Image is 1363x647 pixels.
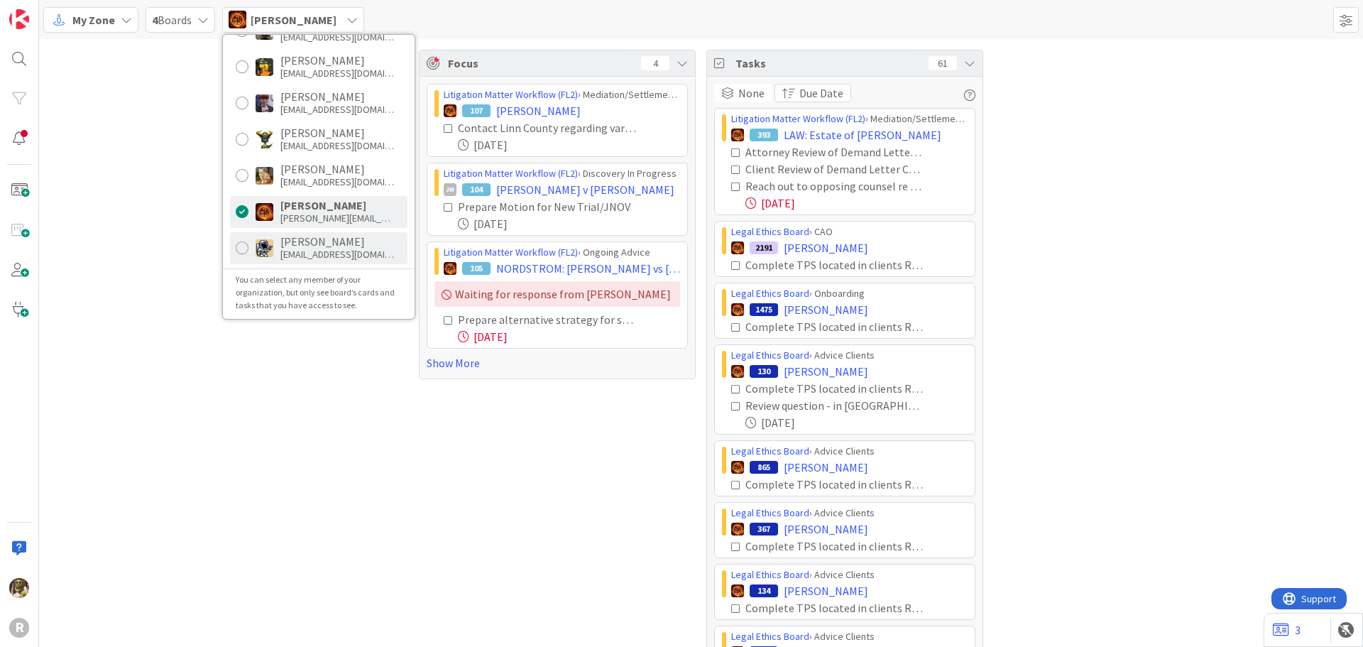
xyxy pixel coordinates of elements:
[731,365,744,378] img: TR
[280,126,394,139] div: [PERSON_NAME]
[280,31,394,43] div: [EMAIL_ADDRESS][DOMAIN_NAME]
[152,11,192,28] span: Boards
[458,198,637,215] div: Prepare Motion for New Trial/JNOV
[731,286,968,301] div: › Onboarding
[444,104,456,117] img: TR
[280,248,394,261] div: [EMAIL_ADDRESS][DOMAIN_NAME]
[280,103,394,116] div: [EMAIL_ADDRESS][DOMAIN_NAME]
[784,363,868,380] span: [PERSON_NAME]
[444,262,456,275] img: TR
[458,215,680,232] div: [DATE]
[750,585,778,597] div: 134
[745,256,925,273] div: Complete TPS located in clients RESEARCH & MEMO file.
[256,131,273,148] img: NC
[929,56,957,70] div: 61
[745,538,925,555] div: Complete TPS located in clients RESEARCH & MEMO file.
[731,112,968,126] div: › Mediation/Settlement in Progress
[731,224,968,239] div: › CAO
[731,348,968,363] div: › Advice Clients
[444,245,680,260] div: › Ongoing Advice
[251,11,336,28] span: [PERSON_NAME]
[784,459,868,476] span: [PERSON_NAME]
[30,2,65,19] span: Support
[731,461,744,474] img: TR
[427,354,688,371] a: Show More
[256,239,273,257] img: TM
[496,102,581,119] span: [PERSON_NAME]
[444,246,578,259] a: Litigation Matter Workflow (FL2)
[280,212,394,224] div: [PERSON_NAME][EMAIL_ADDRESS][DOMAIN_NAME]
[280,235,394,248] div: [PERSON_NAME]
[256,167,273,185] img: SB
[444,183,456,196] div: JM
[229,11,246,28] img: TR
[280,163,394,175] div: [PERSON_NAME]
[434,281,680,307] div: Waiting for response from [PERSON_NAME]
[731,349,809,361] a: Legal Ethics Board
[280,175,394,188] div: [EMAIL_ADDRESS][DOMAIN_NAME]
[448,55,630,72] span: Focus
[745,161,925,178] div: Client Review of Demand Letter Complete
[462,104,491,117] div: 107
[256,94,273,112] img: ML
[745,414,968,431] div: [DATE]
[784,301,868,318] span: [PERSON_NAME]
[731,445,809,457] a: Legal Ethics Board
[731,585,744,597] img: TR
[731,568,809,581] a: Legal Ethics Board
[731,287,809,300] a: Legal Ethics Board
[745,178,925,195] div: Reach out to opposing counsel re counter offer
[774,84,851,102] button: Due Date
[731,506,968,521] div: › Advice Clients
[256,203,273,221] img: TR
[458,311,637,328] div: Prepare alternative strategy for satisfaction of judgment
[731,523,744,535] img: TR
[731,225,809,238] a: Legal Ethics Board
[9,578,29,598] img: DG
[731,506,809,519] a: Legal Ethics Board
[444,88,578,101] a: Litigation Matter Workflow (FL2)
[784,521,868,538] span: [PERSON_NAME]
[745,476,925,493] div: Complete TPS located in clients RESEARCH & MEMO file.
[641,56,669,70] div: 4
[731,303,744,316] img: TR
[745,318,925,335] div: Complete TPS located in clients RESEARCH & MEMO file.
[462,262,491,275] div: 105
[280,90,394,103] div: [PERSON_NAME]
[280,54,394,67] div: [PERSON_NAME]
[280,199,394,212] div: [PERSON_NAME]
[731,112,865,125] a: Litigation Matter Workflow (FL2)
[458,328,680,345] div: [DATE]
[745,143,925,161] div: Attorney Review of Demand Letter Complete (Against Drafting + Review Checklist)
[784,239,868,256] span: [PERSON_NAME]
[9,9,29,29] img: Visit kanbanzone.com
[72,11,115,28] span: My Zone
[731,629,968,644] div: › Advice Clients
[496,181,674,198] span: [PERSON_NAME] v [PERSON_NAME]
[1273,621,1301,638] a: 3
[784,582,868,599] span: [PERSON_NAME]
[750,365,778,378] div: 130
[280,139,394,152] div: [EMAIL_ADDRESS][DOMAIN_NAME]
[731,630,809,643] a: Legal Ethics Board
[745,380,925,397] div: Complete TPS located in clients RESEARCH & MEMO file.
[444,167,578,180] a: Litigation Matter Workflow (FL2)
[444,87,680,102] div: › Mediation/Settlement in Progress
[152,13,158,27] b: 4
[9,618,29,638] div: R
[750,241,778,254] div: 2191
[750,129,778,141] div: 393
[745,195,968,212] div: [DATE]
[738,85,765,102] span: None
[256,58,273,76] img: MR
[280,67,394,80] div: [EMAIL_ADDRESS][DOMAIN_NAME]
[745,599,925,616] div: Complete TPS located in clients RESEARCH & MEMO file.
[462,183,491,196] div: 104
[458,136,680,153] div: [DATE]
[735,55,921,72] span: Tasks
[731,129,744,141] img: TR
[230,273,407,312] div: You can select any member of your organization, but only see board’s cards and tasks that you hav...
[799,85,843,102] span: Due Date
[784,126,941,143] span: LAW: Estate of [PERSON_NAME]
[750,461,778,474] div: 865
